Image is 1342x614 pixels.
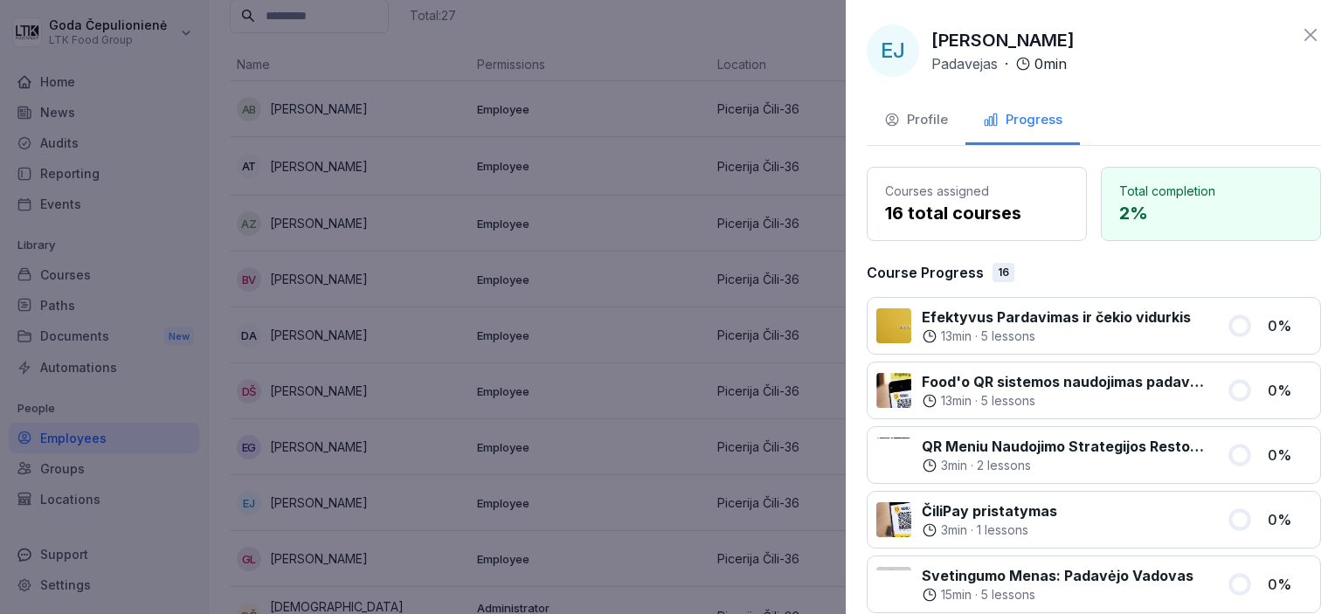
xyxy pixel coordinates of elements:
[977,521,1028,539] p: 1 lessons
[922,371,1206,392] p: Food'o QR sistemos naudojimas padavėjams ir svečiams
[931,53,998,74] p: Padavejas
[981,328,1035,345] p: 5 lessons
[981,586,1035,604] p: 5 lessons
[965,98,1080,145] button: Progress
[941,392,972,410] p: 13 min
[922,307,1191,328] p: Efektyvus Pardavimas ir čekio vidurkis
[1268,574,1311,595] p: 0 %
[1268,380,1311,401] p: 0 %
[983,110,1062,130] div: Progress
[931,27,1075,53] p: [PERSON_NAME]
[922,521,1057,539] div: ·
[885,200,1069,226] p: 16 total courses
[977,457,1031,474] p: 2 lessons
[922,436,1206,457] p: QR Meniu Naudojimo Strategijos Restoranuose
[922,586,1193,604] div: ·
[981,392,1035,410] p: 5 lessons
[1034,53,1067,74] p: 0 min
[941,586,972,604] p: 15 min
[1268,445,1311,466] p: 0 %
[922,392,1206,410] div: ·
[867,24,919,77] div: EJ
[867,262,984,283] p: Course Progress
[922,565,1193,586] p: Svetingumo Menas: Padavėjo Vadovas
[941,328,972,345] p: 13 min
[941,457,967,474] p: 3 min
[884,110,948,130] div: Profile
[1119,182,1303,200] p: Total completion
[885,182,1069,200] p: Courses assigned
[1268,509,1311,530] p: 0 %
[922,328,1191,345] div: ·
[1119,200,1303,226] p: 2 %
[867,98,965,145] button: Profile
[922,457,1206,474] div: ·
[922,500,1057,521] p: ČiliPay pristatymas
[941,521,967,539] p: 3 min
[1268,315,1311,336] p: 0 %
[931,53,1067,74] div: ·
[993,263,1014,282] div: 16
